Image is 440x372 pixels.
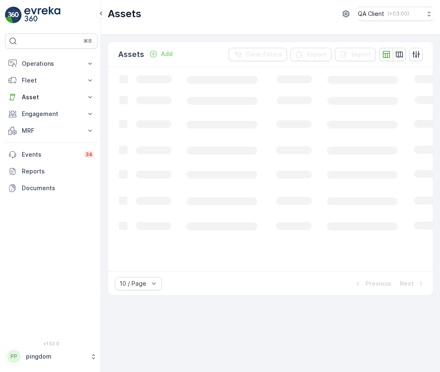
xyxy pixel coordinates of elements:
[400,279,414,288] p: Next
[5,106,98,122] button: Engagement
[5,180,98,196] a: Documents
[5,89,98,106] button: Asset
[353,279,392,289] button: Previous
[352,50,371,59] p: Import
[7,350,21,363] div: PP
[246,50,282,59] p: Clear Filters
[83,38,92,44] p: ⌘B
[5,55,98,72] button: Operations
[22,76,81,85] p: Fleet
[26,352,86,361] p: pingdom
[388,10,409,17] p: ( +03:00 )
[5,122,98,139] button: MRF
[5,341,98,346] span: v 1.52.0
[307,50,326,59] p: Export
[399,279,426,289] button: Next
[335,48,376,61] button: Import
[108,7,141,21] p: Assets
[5,146,98,163] a: Events34
[85,151,93,158] p: 34
[229,48,287,61] button: Clear Filters
[22,150,79,159] p: Events
[22,59,81,68] p: Operations
[358,7,433,21] button: QA Client(+03:00)
[290,48,331,61] button: Export
[161,50,173,58] p: Add
[5,163,98,180] a: Reports
[118,49,144,60] p: Assets
[22,167,94,176] p: Reports
[358,10,384,18] p: QA Client
[146,49,176,59] button: Add
[22,110,81,118] p: Engagement
[365,279,391,288] p: Previous
[22,93,81,101] p: Asset
[22,184,94,192] p: Documents
[5,348,98,365] button: PPpingdom
[5,72,98,89] button: Fleet
[5,7,22,23] img: logo
[24,7,60,23] img: logo_light-DOdMpM7g.png
[22,127,81,135] p: MRF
